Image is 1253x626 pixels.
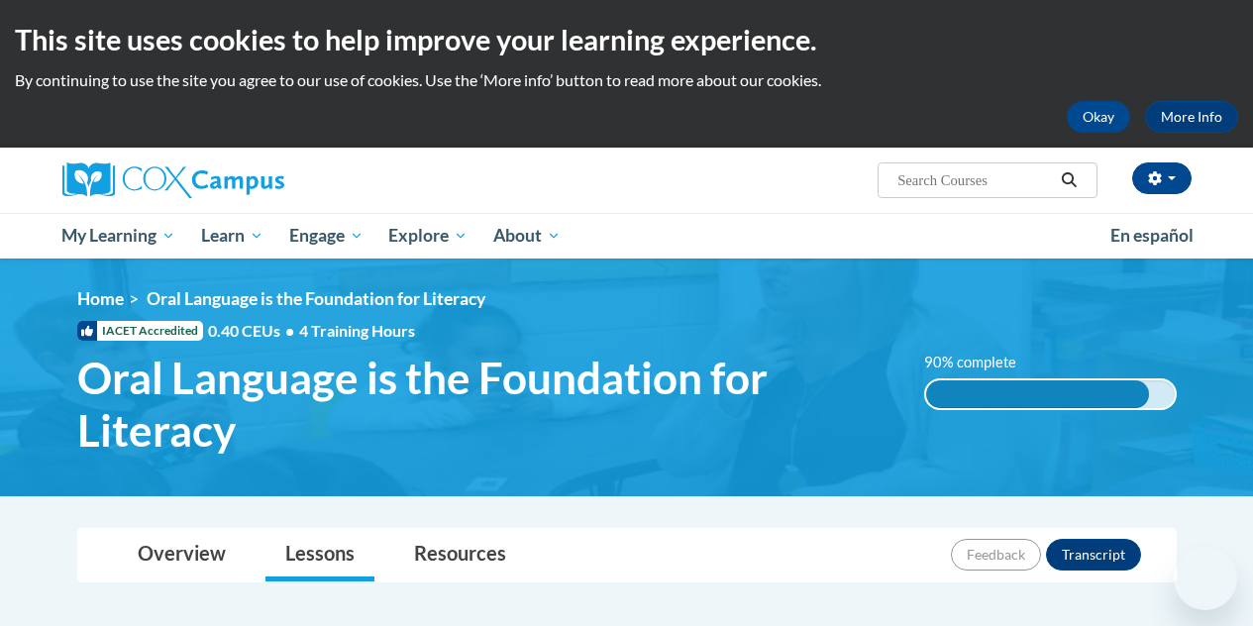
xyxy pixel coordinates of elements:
[1174,547,1237,610] iframe: Button to launch messaging window
[1097,215,1206,257] a: En español
[208,320,299,342] span: 0.40 CEUs
[62,162,284,198] img: Cox Campus
[951,539,1041,571] button: Feedback
[1046,539,1141,571] button: Transcript
[388,224,468,248] span: Explore
[147,288,485,309] span: Oral Language is the Foundation for Literacy
[276,213,376,259] a: Engage
[48,213,1206,259] div: Main menu
[201,224,263,248] span: Learn
[118,529,246,581] a: Overview
[1132,162,1192,194] button: Account Settings
[15,20,1238,59] h2: This site uses cookies to help improve your learning experience.
[77,321,203,341] span: IACET Accredited
[926,380,1150,408] div: 90% complete
[493,224,561,248] span: About
[1110,225,1194,246] span: En español
[1054,168,1084,192] button: Search
[375,213,480,259] a: Explore
[1067,101,1130,133] button: Okay
[299,321,415,340] span: 4 Training Hours
[480,213,574,259] a: About
[15,69,1238,91] p: By continuing to use the site you agree to our use of cookies. Use the ‘More info’ button to read...
[62,162,419,198] a: Cox Campus
[77,352,894,457] span: Oral Language is the Foundation for Literacy
[924,352,1038,373] label: 90% complete
[289,224,364,248] span: Engage
[285,321,294,340] span: •
[895,168,1054,192] input: Search Courses
[265,529,374,581] a: Lessons
[1145,101,1238,133] a: More Info
[188,213,276,259] a: Learn
[61,224,175,248] span: My Learning
[394,529,526,581] a: Resources
[77,288,124,309] a: Home
[50,213,189,259] a: My Learning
